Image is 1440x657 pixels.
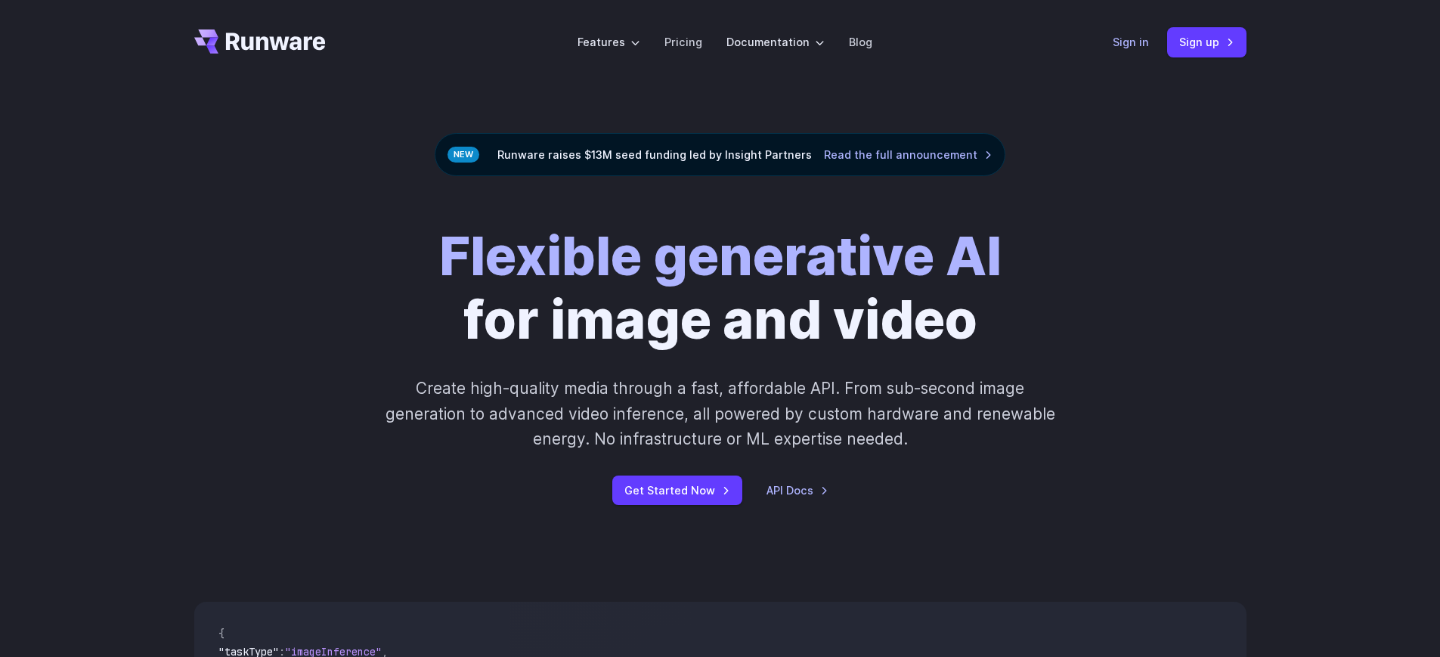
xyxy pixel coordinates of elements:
a: Blog [849,33,872,51]
a: Get Started Now [612,476,742,505]
a: Sign in [1113,33,1149,51]
label: Features [578,33,640,51]
p: Create high-quality media through a fast, affordable API. From sub-second image generation to adv... [383,376,1057,451]
h1: for image and video [439,225,1002,352]
a: API Docs [766,482,828,499]
div: Runware raises $13M seed funding led by Insight Partners [435,133,1005,176]
a: Pricing [664,33,702,51]
strong: Flexible generative AI [439,224,1002,288]
a: Read the full announcement [824,146,993,163]
a: Go to / [194,29,326,54]
a: Sign up [1167,27,1246,57]
label: Documentation [726,33,825,51]
span: { [218,627,225,640]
